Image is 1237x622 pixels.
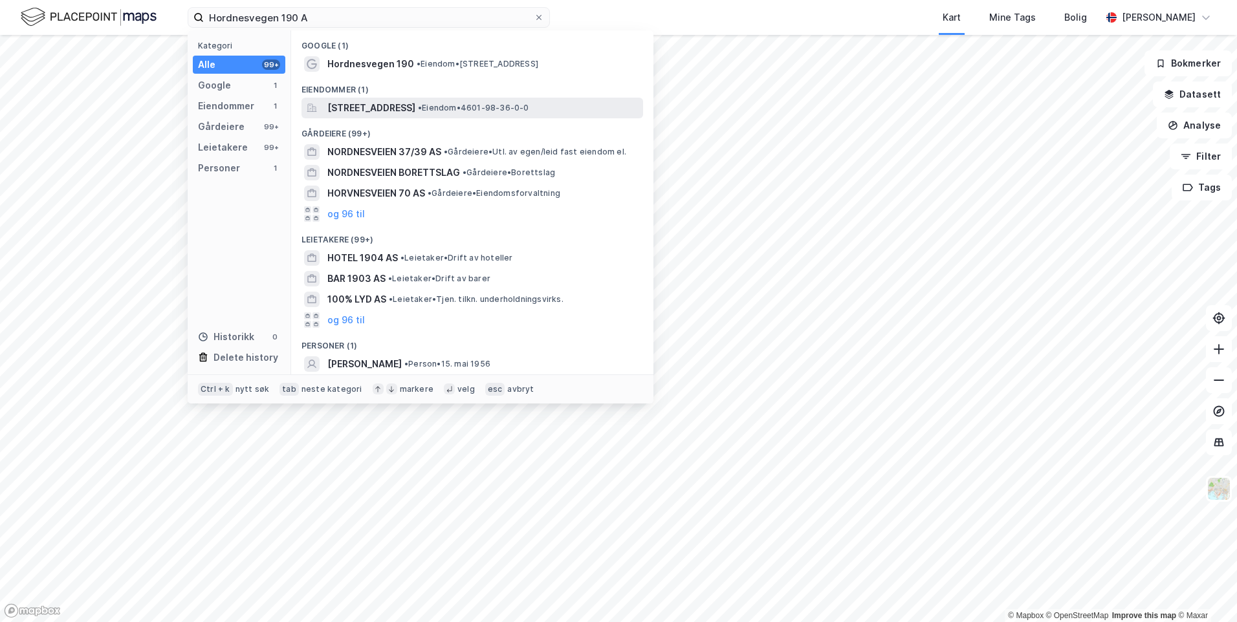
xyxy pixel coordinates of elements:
button: Analyse [1157,113,1232,138]
span: 100% LYD AS [327,292,386,307]
span: Person • 15. mai 1956 [404,359,490,369]
a: Mapbox [1008,611,1044,620]
span: • [417,59,421,69]
div: Mine Tags [989,10,1036,25]
div: Delete history [213,350,278,365]
div: [PERSON_NAME] [1122,10,1196,25]
img: Z [1207,477,1231,501]
div: tab [279,383,299,396]
div: Eiendommer [198,98,254,114]
div: Ctrl + k [198,383,233,396]
span: NORDNESVEIEN 37/39 AS [327,144,441,160]
div: Personer [198,160,240,176]
div: nytt søk [235,384,270,394]
div: Google [198,78,231,93]
span: • [400,253,404,263]
button: Bokmerker [1144,50,1232,76]
span: Eiendom • [STREET_ADDRESS] [417,59,538,69]
span: • [418,103,422,113]
div: 99+ [262,59,280,70]
div: markere [400,384,433,394]
div: neste kategori [301,384,362,394]
iframe: Chat Widget [1172,560,1237,622]
span: Leietaker • Drift av barer [388,273,490,284]
a: Mapbox homepage [4,603,61,618]
span: [PERSON_NAME] [327,356,402,372]
div: velg [457,384,475,394]
div: Bolig [1064,10,1087,25]
img: logo.f888ab2527a4732fd821a326f86c7f29.svg [21,6,157,28]
button: Datasett [1153,81,1232,107]
button: og 96 til [327,312,365,328]
div: 1 [270,80,280,91]
span: • [463,167,466,177]
div: 99+ [262,142,280,153]
div: Leietakere [198,140,248,155]
div: 0 [270,332,280,342]
div: 99+ [262,122,280,132]
span: Eiendom • 4601-98-36-0-0 [418,103,529,113]
div: Personer (1) [291,330,653,354]
span: BAR 1903 AS [327,271,386,286]
span: Gårdeiere • Eiendomsforvaltning [428,188,560,198]
span: • [444,147,448,156]
a: OpenStreetMap [1046,611,1109,620]
button: og 96 til [327,206,365,222]
span: Leietaker • Drift av hoteller [400,253,513,263]
div: Kategori [198,41,285,50]
span: [STREET_ADDRESS] [327,100,415,116]
div: Leietakere (99+) [291,224,653,248]
div: esc [485,383,505,396]
span: • [388,273,392,283]
span: Gårdeiere • Utl. av egen/leid fast eiendom el. [444,147,626,157]
span: • [404,359,408,369]
input: Søk på adresse, matrikkel, gårdeiere, leietakere eller personer [204,8,534,27]
div: Kart [943,10,961,25]
div: Google (1) [291,30,653,54]
div: Eiendommer (1) [291,74,653,98]
span: • [389,294,393,304]
a: Improve this map [1112,611,1176,620]
div: Gårdeiere [198,119,245,134]
span: • [428,188,432,198]
div: 1 [270,163,280,173]
div: avbryt [507,384,534,394]
span: Leietaker • Tjen. tilkn. underholdningsvirks. [389,294,564,305]
span: Hordnesvegen 190 [327,56,414,72]
span: NORDNESVEIEN BORETTSLAG [327,165,460,180]
span: HOTEL 1904 AS [327,250,398,266]
div: Historikk [198,329,254,345]
div: 1 [270,101,280,111]
div: Alle [198,57,215,72]
span: Gårdeiere • Borettslag [463,167,555,178]
button: Tags [1172,175,1232,200]
button: Filter [1170,144,1232,169]
span: HORVNESVEIEN 70 AS [327,186,425,201]
div: Gårdeiere (99+) [291,118,653,142]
